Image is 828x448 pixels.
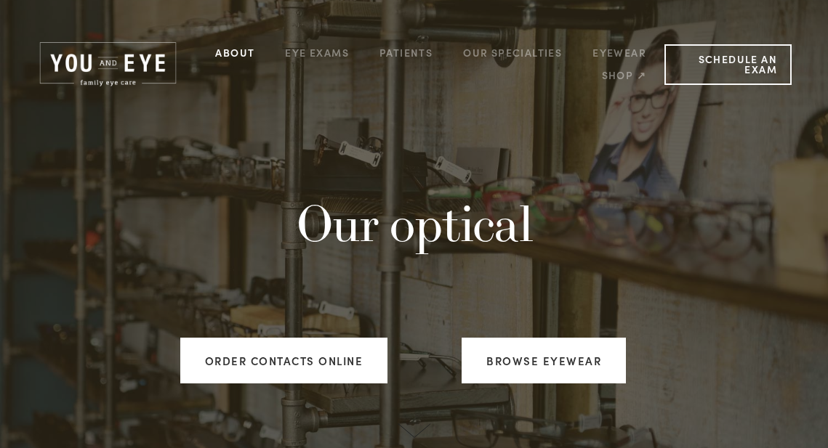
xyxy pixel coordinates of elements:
[180,338,388,383] a: Order Contacts Online
[36,40,180,89] img: Rochester, MN | You and Eye | Family Eye Care
[166,194,662,253] h1: Our optical
[379,41,433,64] a: Patients
[285,41,349,64] a: Eye Exams
[215,41,254,64] a: About
[462,338,626,383] a: Browse Eyewear
[602,65,646,87] a: Shop ↗
[463,46,562,60] a: Our Specialties
[592,41,646,64] a: Eyewear
[664,44,792,85] a: Schedule an Exam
